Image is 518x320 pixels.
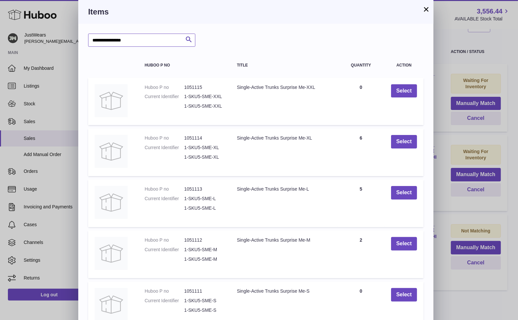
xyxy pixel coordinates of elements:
div: Single-Active Trunks Surprise Me-L [237,186,331,192]
img: Single-Active Trunks Surprise Me-XXL [95,84,128,117]
dd: 1051115 [184,84,224,91]
dd: 1-SKU5-SME-L [184,196,224,202]
dd: 1051112 [184,237,224,243]
dd: 1-SKU5-SME-XXL [184,93,224,100]
dd: 1-SKU5-SME-XXL [184,103,224,109]
dt: Huboo P no [145,288,184,294]
img: Single-Active Trunks Surprise Me-L [95,186,128,219]
dt: Current Identifier [145,93,184,100]
td: 6 [338,128,384,176]
dd: 1051111 [184,288,224,294]
button: Select [391,186,417,200]
button: × [422,5,430,13]
dd: 1051113 [184,186,224,192]
dd: 1-SKU5-SME-M [184,247,224,253]
th: Title [230,57,337,74]
dd: 1-SKU5-SME-L [184,205,224,211]
div: Single-Active Trunks Surprise Me-S [237,288,331,294]
dd: 1-SKU5-SME-S [184,307,224,313]
dd: 1-SKU5-SME-XL [184,154,224,160]
th: Action [384,57,424,74]
dt: Huboo P no [145,84,184,91]
h3: Items [88,7,424,17]
th: Quantity [338,57,384,74]
img: Single-Active Trunks Surprise Me-XL [95,135,128,168]
dt: Huboo P no [145,186,184,192]
button: Select [391,84,417,98]
button: Select [391,237,417,251]
dt: Current Identifier [145,145,184,151]
td: 5 [338,179,384,227]
dd: 1-SKU5-SME-M [184,256,224,262]
button: Select [391,135,417,148]
div: Single-Active Trunks Surprise Me-XL [237,135,331,141]
img: Single-Active Trunks Surprise Me-M [95,237,128,270]
dt: Huboo P no [145,237,184,243]
th: Huboo P no [138,57,231,74]
td: 0 [338,78,384,125]
dt: Current Identifier [145,247,184,253]
dd: 1-SKU5-SME-S [184,298,224,304]
div: Single-Active Trunks Surprise Me-XXL [237,84,331,91]
dt: Current Identifier [145,196,184,202]
button: Select [391,288,417,302]
dd: 1051114 [184,135,224,141]
dt: Huboo P no [145,135,184,141]
div: Single-Active Trunks Surprise Me-M [237,237,331,243]
dt: Current Identifier [145,298,184,304]
dd: 1-SKU5-SME-XL [184,145,224,151]
td: 2 [338,230,384,278]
